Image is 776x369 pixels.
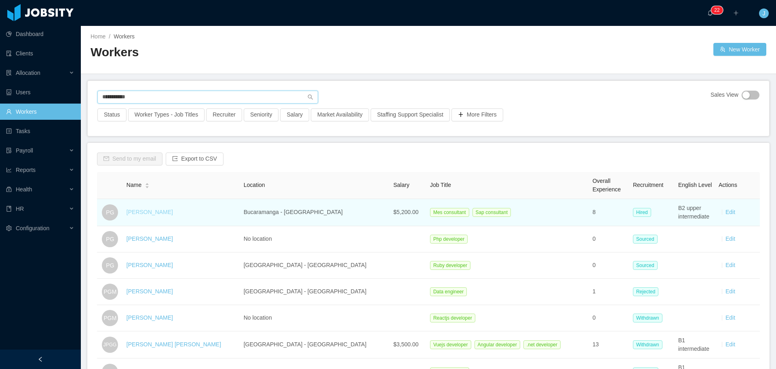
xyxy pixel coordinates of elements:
[6,225,12,231] i: icon: setting
[714,6,717,14] p: 2
[145,182,150,184] i: icon: caret-up
[127,288,173,295] a: [PERSON_NAME]
[633,235,658,244] span: Sourced
[430,235,468,244] span: Php developer
[711,91,738,100] span: Sales View
[16,206,24,212] span: HR
[725,288,735,295] a: Edit
[97,108,127,121] button: Status
[103,310,116,326] span: PGM
[678,182,712,188] span: English Level
[6,70,12,76] i: icon: solution
[16,70,40,76] span: Allocation
[16,167,36,173] span: Reports
[280,108,309,121] button: Salary
[106,257,114,274] span: PG
[6,123,74,139] a: icon: profileTasks
[145,182,150,187] div: Sort
[633,287,658,296] span: Rejected
[240,331,390,358] td: [GEOGRAPHIC_DATA] - [GEOGRAPHIC_DATA]
[393,341,418,348] span: $3,500.00
[589,305,630,331] td: 0
[240,279,390,305] td: [GEOGRAPHIC_DATA] - [GEOGRAPHIC_DATA]
[106,204,114,221] span: PG
[725,235,735,242] a: Edit
[6,167,12,173] i: icon: line-chart
[6,206,12,212] i: icon: book
[127,262,173,268] a: [PERSON_NAME]
[244,182,265,188] span: Location
[127,235,173,242] a: [PERSON_NAME]
[308,94,313,100] i: icon: search
[430,208,469,217] span: Mes consultant
[6,84,74,100] a: icon: robotUsers
[393,209,418,215] span: $5,200.00
[675,331,715,358] td: B1 intermediate
[707,10,713,16] i: icon: bell
[633,182,663,188] span: Recruitment
[240,305,390,331] td: No location
[633,208,651,217] span: Hired
[675,199,715,226] td: B2 upper intermediate
[371,108,450,121] button: Staffing Support Specialist
[127,181,141,189] span: Name
[589,199,630,226] td: 8
[240,252,390,279] td: [GEOGRAPHIC_DATA] - [GEOGRAPHIC_DATA]
[593,178,621,193] span: Overall Experience
[114,33,135,40] span: Workers
[240,226,390,252] td: No location
[472,208,511,217] span: Sap consultant
[763,8,765,18] span: J
[725,262,735,268] a: Edit
[633,261,658,270] span: Sourced
[16,186,32,193] span: Health
[16,225,49,231] span: Configuration
[633,340,662,349] span: Withdrawn
[474,340,520,349] span: Angular developer
[719,182,737,188] span: Actions
[103,337,117,352] span: JPGG
[145,185,150,187] i: icon: caret-down
[128,108,205,121] button: Worker Types - Job Titles
[166,153,224,165] button: icon: exportExport to CSV
[6,187,12,192] i: icon: medicine-box
[6,45,74,61] a: icon: auditClients
[733,10,739,16] i: icon: plus
[725,209,735,215] a: Edit
[91,44,428,61] h2: Workers
[311,108,369,121] button: Market Availability
[713,43,766,56] button: icon: usergroup-addNew Worker
[393,182,409,188] span: Salary
[725,341,735,348] a: Edit
[103,284,116,300] span: PGM
[717,6,720,14] p: 2
[6,104,74,120] a: icon: userWorkers
[109,33,110,40] span: /
[16,147,33,154] span: Payroll
[430,287,467,296] span: Data engineer
[430,314,475,322] span: Reactjs developer
[127,314,173,321] a: [PERSON_NAME]
[725,314,735,321] a: Edit
[523,340,561,349] span: .net developer
[430,261,470,270] span: Ruby developer
[451,108,503,121] button: icon: plusMore Filters
[6,26,74,42] a: icon: pie-chartDashboard
[106,231,114,247] span: PG
[589,331,630,358] td: 13
[244,108,278,121] button: Seniority
[633,314,662,322] span: Withdrawn
[711,6,723,14] sup: 22
[430,182,451,188] span: Job Title
[430,340,471,349] span: Vuejs developer
[240,199,390,226] td: Bucaramanga - [GEOGRAPHIC_DATA]
[91,33,105,40] a: Home
[589,226,630,252] td: 0
[127,209,173,215] a: [PERSON_NAME]
[589,279,630,305] td: 1
[127,341,221,348] a: [PERSON_NAME] [PERSON_NAME]
[206,108,242,121] button: Recruiter
[6,148,12,153] i: icon: file-protect
[589,252,630,279] td: 0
